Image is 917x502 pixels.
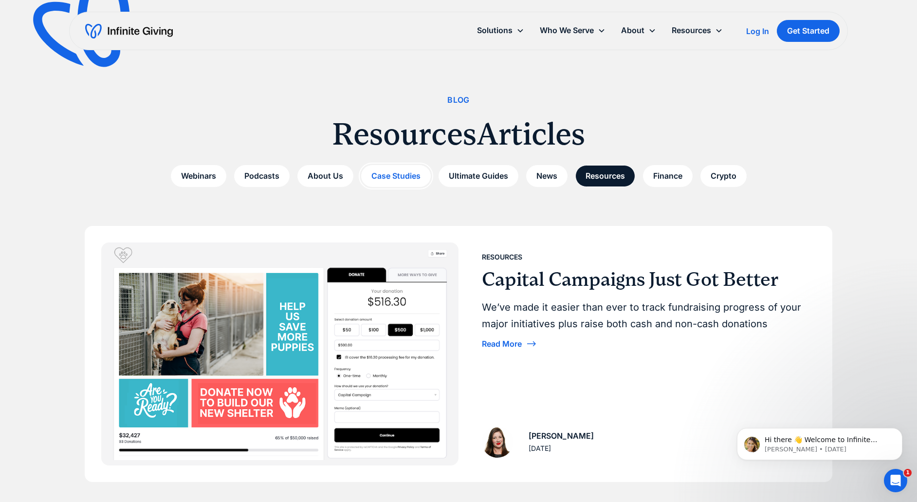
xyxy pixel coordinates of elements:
div: We’ve made it easier than ever to track fundraising progress of your major initiatives plus raise... [482,299,808,332]
a: About Us [297,165,353,187]
iframe: Intercom live chat [884,469,907,492]
iframe: Intercom notifications message [722,408,917,476]
div: Blog [447,93,470,107]
span: 1 [904,469,912,477]
div: Who We Serve [540,24,594,37]
a: Get Started [777,20,840,42]
div: Resources [482,251,522,263]
div: Log In [746,27,769,35]
a: Log In [746,25,769,37]
div: Solutions [469,20,532,41]
div: About [613,20,664,41]
a: Webinars [171,165,226,187]
a: home [85,23,173,39]
a: Ultimate Guides [439,165,518,187]
div: [DATE] [529,443,551,454]
h1: Articles [477,114,585,153]
div: Resources [664,20,731,41]
div: About [621,24,644,37]
div: Solutions [477,24,513,37]
a: Finance [643,165,693,187]
a: Crypto [700,165,747,187]
a: Resources [575,165,635,187]
h3: Capital Campaigns Just Got Better [482,268,808,291]
div: Read More [482,340,522,348]
a: Case Studies [361,165,431,187]
h1: Resources [332,114,477,153]
a: News [526,165,568,187]
div: Resources [672,24,711,37]
div: Who We Serve [532,20,613,41]
div: [PERSON_NAME] [529,429,594,443]
a: ResourcesCapital Campaigns Just Got BetterWe’ve made it easier than ever to track fundraising pro... [86,227,831,481]
a: Podcasts [234,165,290,187]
